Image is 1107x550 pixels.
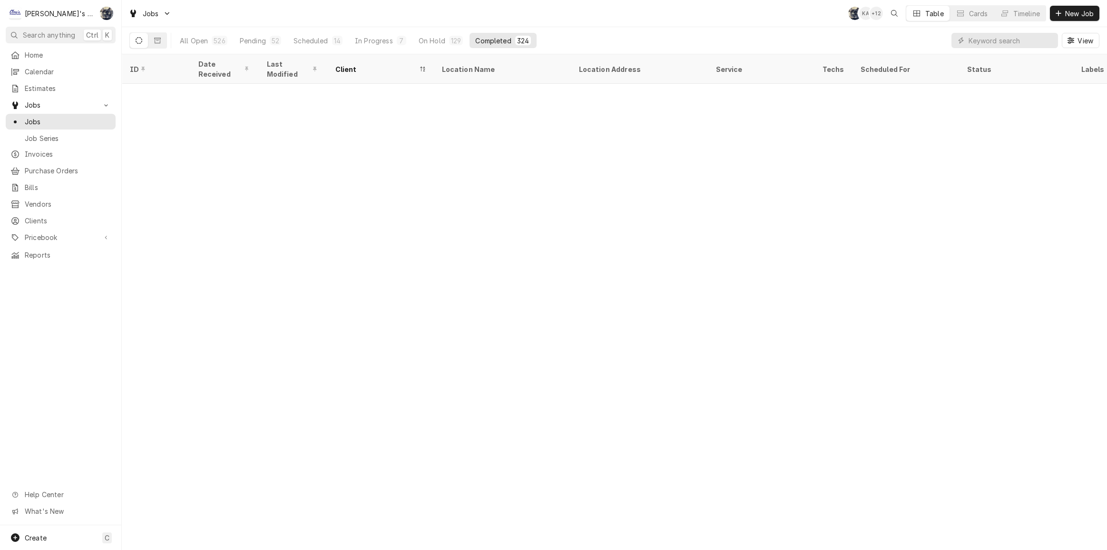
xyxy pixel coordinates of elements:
[25,9,95,19] div: [PERSON_NAME]'s Refrigeration
[6,213,116,229] a: Clients
[517,36,529,46] div: 324
[399,36,404,46] div: 7
[272,36,279,46] div: 52
[6,247,116,263] a: Reports
[198,59,249,79] div: Date Received
[859,7,872,20] div: KA
[6,97,116,113] a: Go to Jobs
[578,64,698,74] div: Location Address
[6,64,116,80] a: Calendar
[129,64,181,74] div: ID
[9,7,22,20] div: Clay's Refrigeration's Avatar
[25,50,111,60] span: Home
[266,59,318,79] div: Last Modified
[25,250,111,260] span: Reports
[6,180,116,195] a: Bills
[6,80,116,96] a: Estimates
[355,36,393,46] div: In Progress
[25,232,97,242] span: Pricebook
[180,36,208,46] div: All Open
[25,100,97,110] span: Jobs
[6,503,116,519] a: Go to What's New
[441,64,561,74] div: Location Name
[6,146,116,162] a: Invoices
[451,36,461,46] div: 129
[25,490,110,500] span: Help Center
[125,6,175,21] a: Go to Jobs
[860,64,950,74] div: Scheduled For
[25,166,111,176] span: Purchase Orders
[25,149,111,159] span: Invoices
[848,7,862,20] div: Sarah Bendele's Avatar
[925,9,944,19] div: Table
[822,64,845,74] div: Techs
[25,506,110,516] span: What's New
[715,64,805,74] div: Service
[859,7,872,20] div: Korey Austin's Avatar
[969,9,988,19] div: Cards
[25,199,111,209] span: Vendors
[969,33,1053,48] input: Keyword search
[1050,6,1099,21] button: New Job
[294,36,328,46] div: Scheduled
[475,36,511,46] div: Completed
[25,534,47,542] span: Create
[25,117,111,127] span: Jobs
[334,36,341,46] div: 14
[143,9,159,19] span: Jobs
[86,30,98,40] span: Ctrl
[419,36,445,46] div: On Hold
[1063,9,1096,19] span: New Job
[6,114,116,130] a: Jobs
[6,230,116,245] a: Go to Pricebook
[25,216,111,226] span: Clients
[23,30,75,40] span: Search anything
[25,133,111,143] span: Job Series
[214,36,225,46] div: 526
[967,64,1064,74] div: Status
[1013,9,1040,19] div: Timeline
[105,30,109,40] span: K
[240,36,266,46] div: Pending
[1062,33,1099,48] button: View
[887,6,902,21] button: Open search
[6,47,116,63] a: Home
[25,182,111,192] span: Bills
[25,67,111,77] span: Calendar
[6,130,116,146] a: Job Series
[100,7,113,20] div: SB
[100,7,113,20] div: Sarah Bendele's Avatar
[335,64,417,74] div: Client
[1076,36,1095,46] span: View
[6,27,116,43] button: Search anythingCtrlK
[6,163,116,179] a: Purchase Orders
[9,7,22,20] div: C
[848,7,862,20] div: SB
[6,487,116,502] a: Go to Help Center
[105,533,109,543] span: C
[870,7,883,20] div: + 12
[25,83,111,93] span: Estimates
[6,196,116,212] a: Vendors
